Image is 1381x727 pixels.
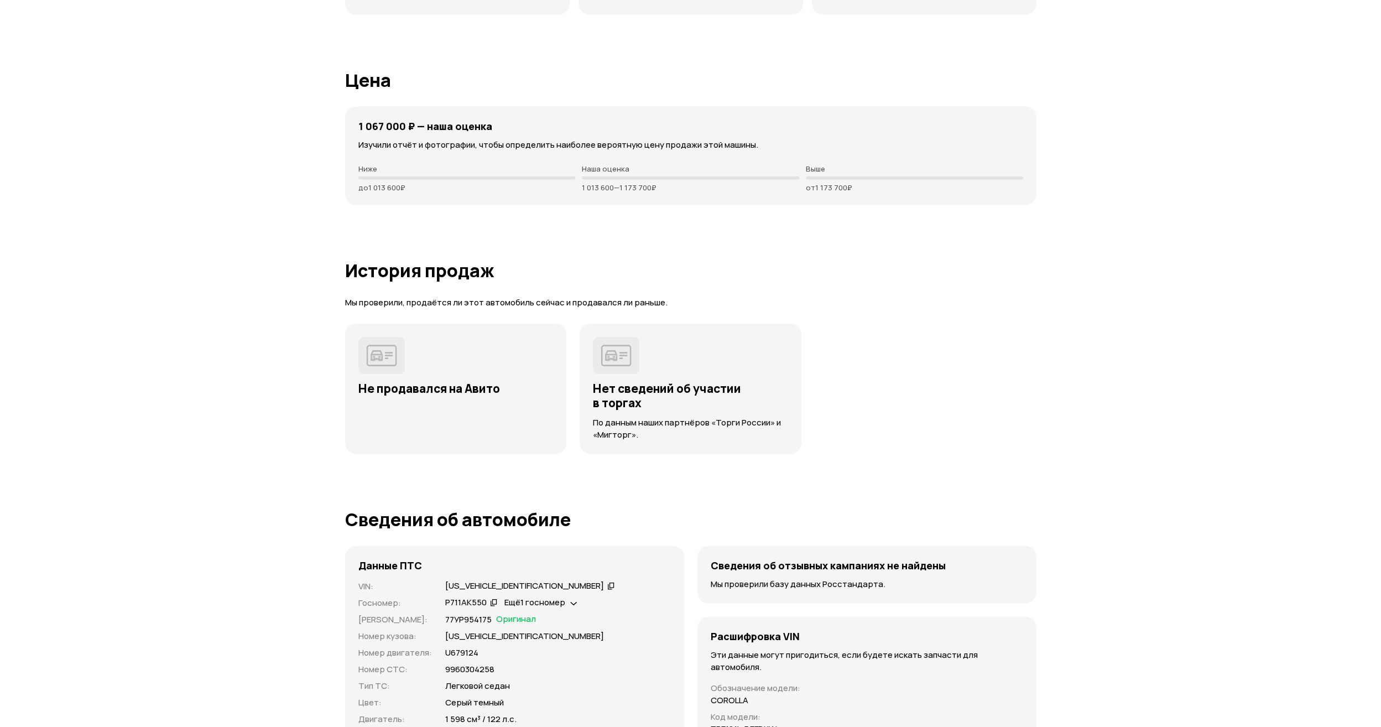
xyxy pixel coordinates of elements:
[358,120,492,132] h4: 1 067 000 ₽ — наша оценка
[358,697,432,709] p: Цвет :
[445,614,492,626] p: 77УР954175
[345,510,1036,529] h1: Сведения об автомобиле
[711,711,804,723] p: Код модели :
[358,381,554,396] h3: Не продавался на Авито
[711,649,1023,673] p: Эти данные могут пригодиться, если будете искать запчасти для автомобиля.
[445,580,604,592] div: [US_VEHICLE_IDENTIFICATION_NUMBER]
[445,663,494,676] p: 9960304258
[358,580,432,593] p: VIN :
[345,70,1036,90] h1: Цена
[711,682,804,694] p: Обозначение модели :
[806,164,1023,173] p: Выше
[345,261,1036,281] h1: История продаж
[358,614,432,626] p: [PERSON_NAME] :
[582,164,799,173] p: Наша оценка
[445,713,517,725] p: 1 598 см³ / 122 л.с.
[711,694,748,707] p: COROLLA
[358,647,432,659] p: Номер двигателя :
[504,596,565,608] span: Ещё 1 госномер
[445,630,604,642] p: [US_VEHICLE_IDENTIFICATION_NUMBER]
[582,183,799,192] p: 1 013 600 — 1 173 700 ₽
[711,578,1023,590] p: Мы проверили базу данных Росстандарта.
[358,663,432,676] p: Номер СТС :
[358,630,432,642] p: Номер кузова :
[345,297,1036,309] p: Мы проверили, продаётся ли этот автомобиль сейчас и продавался ли раньше.
[711,630,800,642] h4: Расшифровка VIN
[358,680,432,692] p: Тип ТС :
[358,139,1023,151] p: Изучили отчёт и фотографии, чтобы определить наиболее вероятную цену продажи этой машины.
[445,597,487,609] div: Р711АК550
[358,597,432,609] p: Госномер :
[806,183,1023,192] p: от 1 173 700 ₽
[445,647,478,659] p: U679124
[593,417,788,441] p: По данным наших партнёров «Торги России» и «Мигторг».
[358,713,432,725] p: Двигатель :
[445,680,510,692] p: Легковой седан
[358,559,422,572] h4: Данные ПТС
[496,614,536,626] span: Оригинал
[358,183,576,192] p: до 1 013 600 ₽
[358,164,576,173] p: Ниже
[593,381,788,410] h3: Нет сведений об участии в торгах
[445,697,504,709] p: Серый темный
[711,559,946,572] h4: Сведения об отзывных кампаниях не найдены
